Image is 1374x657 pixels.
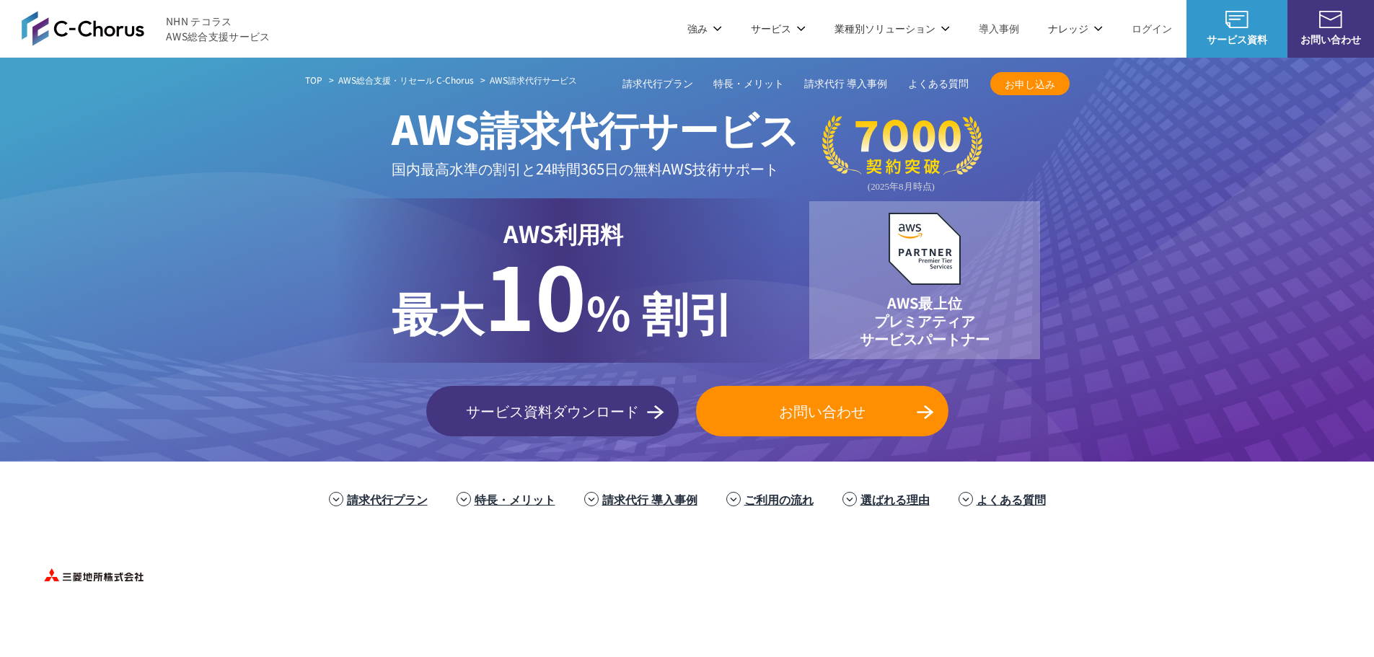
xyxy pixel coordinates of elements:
img: ヤマサ醤油 [666,547,781,604]
a: 特長・メリット [475,490,555,508]
img: 契約件数 [822,115,982,193]
a: 特長・メリット [713,76,784,92]
span: 10 [484,231,586,356]
p: AWS利用料 [392,216,734,250]
a: お問い合わせ [696,386,948,436]
a: 選ばれる理由 [860,490,930,508]
span: お申し込み [990,76,1070,92]
a: お申し込み [990,72,1070,95]
a: ログイン [1132,21,1172,36]
p: 国内最高水準の割引と 24時間365日の無料AWS技術サポート [392,156,799,180]
a: 請求代行 導入事例 [804,76,888,92]
p: サービス [751,21,806,36]
img: エアトリ [536,547,651,604]
img: ミズノ [146,547,262,604]
img: AWS総合支援サービス C-Chorus [22,11,144,45]
a: 請求代行 導入事例 [602,490,697,508]
p: AWS最上位 プレミアティア サービスパートナー [860,294,990,348]
p: 業種別ソリューション [834,21,950,36]
p: % 割引 [392,250,734,345]
img: 三菱地所 [17,547,132,604]
a: AWS総合支援サービス C-Chorus NHN テコラスAWS総合支援サービス [22,11,270,45]
span: サービス資料ダウンロード [426,400,679,422]
a: よくある質問 [908,76,969,92]
span: サービス資料 [1186,32,1287,47]
img: クリスピー・クリーム・ドーナツ [925,547,1041,604]
span: AWS請求代行サービス [392,99,799,156]
img: 共同通信デジタル [1055,547,1171,604]
a: 請求代行プラン [347,490,428,508]
span: お問い合わせ [696,400,948,422]
img: フジモトHD [406,547,521,604]
img: まぐまぐ [1185,547,1300,604]
span: AWS請求代行サービス [490,74,577,86]
a: 導入事例 [979,21,1019,36]
a: 請求代行プラン [622,76,693,92]
a: ご利用の流れ [744,490,814,508]
span: 最大 [392,278,484,344]
img: 住友生命保険相互 [276,547,392,604]
img: AWSプレミアティアサービスパートナー [889,213,961,285]
a: よくある質問 [977,490,1046,508]
img: AWS総合支援サービス C-Chorus サービス資料 [1225,11,1249,28]
span: NHN テコラス AWS総合支援サービス [166,14,270,44]
a: AWS総合支援・リセール C-Chorus [338,74,474,87]
p: ナレッジ [1048,21,1103,36]
span: お問い合わせ [1287,32,1374,47]
img: 東京書籍 [796,547,911,604]
a: TOP [305,74,322,87]
p: 強み [687,21,722,36]
img: お問い合わせ [1319,11,1342,28]
a: サービス資料ダウンロード [426,386,679,436]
